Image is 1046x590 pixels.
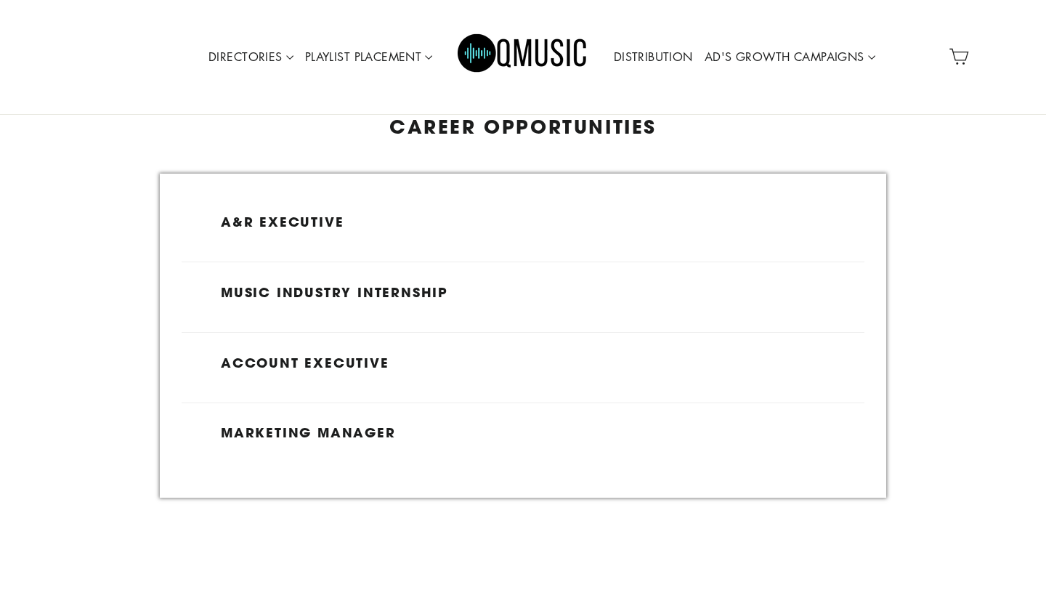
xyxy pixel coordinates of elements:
a: Marketing Manager [182,406,864,473]
a: DISTRIBUTION [608,41,699,74]
div: Primary [158,15,888,100]
h3: Account Executive [221,355,825,371]
a: PLAYLIST PLACEMENT [299,41,439,74]
a: Account Executive [182,336,864,404]
h3: Marketing Manager [221,425,825,441]
a: Music Industry Internship [182,266,864,334]
a: A&R Executive [182,195,864,263]
h3: A&R Executive [221,214,825,230]
img: Q Music Promotions [458,24,588,89]
a: DIRECTORIES [203,41,299,74]
a: AD'S GROWTH CAMPAIGNS [699,41,881,74]
h3: Music Industry Internship [221,285,825,301]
